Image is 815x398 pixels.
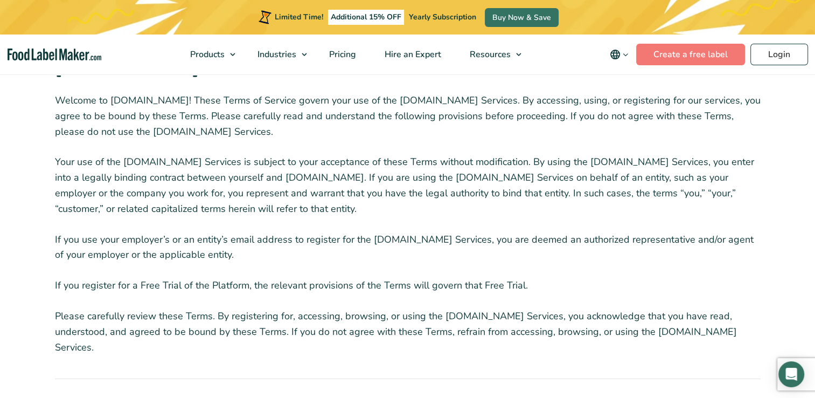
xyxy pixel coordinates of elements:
[778,361,804,387] div: Open Intercom Messenger
[243,35,312,74] a: Industries
[315,35,368,74] a: Pricing
[187,49,226,60] span: Products
[55,93,761,139] p: Welcome to [DOMAIN_NAME]! These Terms of Service govern your use of the [DOMAIN_NAME] Services. B...
[409,12,476,22] span: Yearly Subscription
[55,278,761,293] p: If you register for a Free Trial of the Platform, the relevant provisions of the Terms will gover...
[636,44,745,65] a: Create a free label
[55,232,761,263] p: If you use your employer’s or an entity’s email address to register for the [DOMAIN_NAME] Service...
[466,49,512,60] span: Resources
[381,49,442,60] span: Hire an Expert
[750,44,808,65] a: Login
[275,12,323,22] span: Limited Time!
[254,49,297,60] span: Industries
[55,154,761,216] p: Your use of the [DOMAIN_NAME] Services is subject to your acceptance of these Terms without modif...
[456,35,527,74] a: Resources
[176,35,241,74] a: Products
[485,8,559,27] a: Buy Now & Save
[55,43,761,80] a: 01 [DOMAIN_NAME] Terms of Service
[55,57,761,80] div: [DOMAIN_NAME] Terms of Service
[328,10,404,25] span: Additional 15% OFF
[326,49,357,60] span: Pricing
[55,308,761,355] p: Please carefully review these Terms. By registering for, accessing, browsing, or using the [DOMAI...
[371,35,453,74] a: Hire an Expert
